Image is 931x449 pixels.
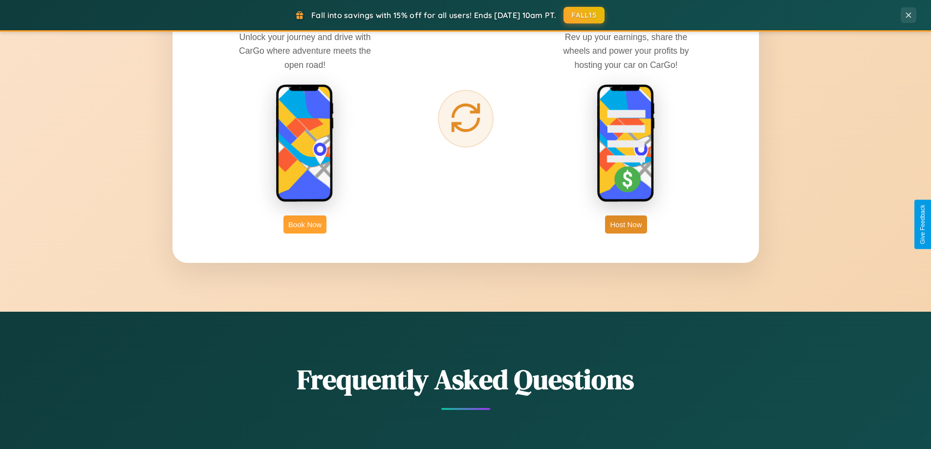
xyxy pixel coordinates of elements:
img: host phone [597,84,655,203]
button: Host Now [605,215,647,234]
h2: Frequently Asked Questions [173,361,759,398]
button: Book Now [283,215,326,234]
img: rent phone [276,84,334,203]
div: Give Feedback [919,205,926,244]
p: Unlock your journey and drive with CarGo where adventure meets the open road! [232,30,378,71]
span: Fall into savings with 15% off for all users! Ends [DATE] 10am PT. [311,10,556,20]
p: Rev up your earnings, share the wheels and power your profits by hosting your car on CarGo! [553,30,699,71]
button: FALL15 [563,7,605,23]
